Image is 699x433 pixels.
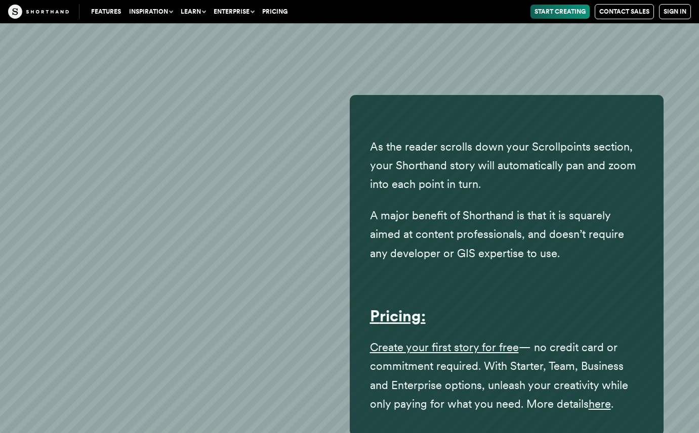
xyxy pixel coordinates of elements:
button: Enterprise [210,5,258,19]
a: here [589,397,611,410]
span: . [611,397,613,410]
span: A major benefit of Shorthand is that it is squarely aimed at content professionals, and doesn’t r... [370,209,624,260]
a: ricing: [380,307,426,325]
span: As the reader scrolls down your Scrollpoints section, your Shorthand story will automatically pan... [370,140,636,191]
a: Contact Sales [595,4,654,19]
a: Start Creating [530,5,590,19]
button: Inspiration [125,5,177,19]
img: The Craft [8,5,69,19]
a: Sign in [659,4,691,19]
a: Features [87,5,125,19]
a: Create your first story for free [370,341,519,354]
a: P [370,307,380,325]
button: Learn [177,5,210,19]
a: Pricing [258,5,292,19]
